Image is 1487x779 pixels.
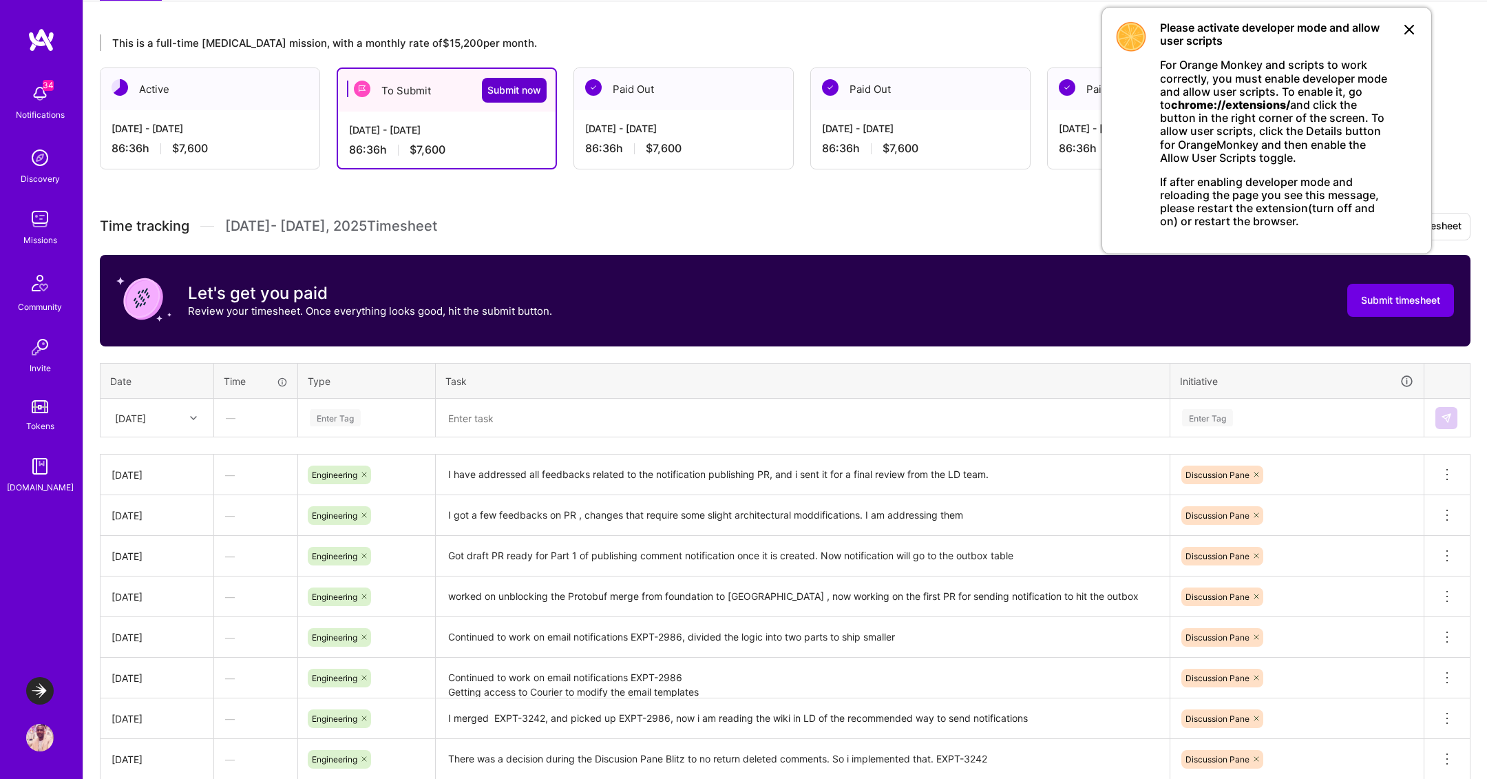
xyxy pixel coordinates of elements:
div: [DATE] [112,630,202,645]
span: $7,600 [646,141,682,156]
th: Date [101,363,214,399]
img: Community [23,267,56,300]
div: Time [224,374,288,388]
span: Submit timesheet [1361,293,1440,307]
div: — [214,457,297,493]
span: Discussion Pane [1185,673,1249,683]
div: — [215,399,297,436]
img: OrangeMonkey Logo [1116,21,1146,52]
div: Missions [23,233,57,247]
div: Paid Out [1048,68,1267,110]
textarea: Got draft PR ready for Part 1 of publishing comment notification once it is created. Now notifica... [437,537,1168,575]
textarea: I merged EXPT-3242, and picked up EXPT-2986, now i am reading the wiki in LD of the recommended w... [437,700,1168,738]
img: teamwork [26,205,54,233]
div: Invite [30,361,51,375]
textarea: Continued to work on email notifications EXPT-2986 Getting access to Courier to modify the email ... [437,659,1168,697]
span: Discussion Pane [1185,592,1249,602]
span: Engineering [312,510,357,521]
p: For Orange Monkey and scripts to work correctly, you must enable developer mode and allow user sc... [1160,59,1387,165]
span: Discussion Pane [1185,510,1249,521]
th: Task [436,363,1170,399]
span: Discussion Pane [1185,714,1249,724]
textarea: There was a decision during the Discusion Pane Blitz to no return deleted comments. So i implemen... [437,740,1168,778]
img: Invite [26,333,54,361]
img: tokens [32,400,48,413]
div: Enter Tag [310,407,361,428]
div: Paid Out [811,68,1030,110]
div: [DATE] - [DATE] [1059,121,1256,136]
span: Engineering [312,673,357,683]
div: [DATE] - [DATE] [112,121,308,136]
img: User Avatar [26,724,54,751]
div: This is a full-time [MEDICAL_DATA] mission, with a monthly rate of $15,200 per month. [100,34,1364,51]
div: — [214,538,297,574]
img: Submit [1441,413,1452,424]
span: Discussion Pane [1185,551,1249,561]
img: To Submit [354,81,370,97]
textarea: I got a few feedbacks on PR , changes that require some slight architectural moddifications. I am... [437,497,1168,534]
div: — [214,741,297,778]
div: Active [101,68,319,110]
img: Active [112,79,128,96]
div: 86:36 h [1059,141,1256,156]
div: 86:36 h [822,141,1019,156]
div: Discovery [21,172,60,186]
th: Type [298,363,436,399]
textarea: Continued to work on email notifications EXPT-2986, divided the logic into two parts to ship smaller [437,619,1168,656]
div: Paid Out [574,68,793,110]
p: Review your timesheet. Once everything looks good, hit the submit button. [188,304,552,318]
a: User Avatar [23,724,57,751]
h3: Let's get you paid [188,283,552,304]
span: 34 [43,80,54,91]
textarea: I have addressed all feedbacks related to the notification publishing PR, and i sent it for a fin... [437,456,1168,494]
div: — [214,497,297,534]
div: [DATE] - [DATE] [585,121,782,136]
span: [DATE] - [DATE] , 2025 Timesheet [225,218,437,235]
div: [DATE] - [DATE] [349,123,545,137]
img: logo [28,28,55,52]
div: [DATE] [112,468,202,482]
b: chrome://extensions/ [1171,98,1290,112]
span: Submit now [487,83,541,97]
span: $7,600 [883,141,918,156]
span: Engineering [312,592,357,602]
div: [DATE] - [DATE] [822,121,1019,136]
span: $7,600 [410,143,445,157]
span: Discussion Pane [1185,754,1249,765]
span: Engineering [312,632,357,643]
div: — [214,619,297,656]
button: Submit timesheet [1347,284,1454,317]
span: Engineering [312,551,357,561]
span: Engineering [312,470,357,480]
div: — [214,700,297,737]
div: Enter Tag [1182,407,1233,428]
span: Discussion Pane [1185,470,1249,480]
img: Paid Out [585,79,602,96]
span: $7,600 [172,141,208,156]
img: LaunchDarkly: Experimentation Delivery Team [26,677,54,705]
div: Notifications [16,107,65,122]
div: [DATE] [112,590,202,604]
div: [DATE] [112,752,202,767]
div: 86:36 h [112,141,308,156]
div: Tokens [26,419,54,433]
div: Initiative [1180,373,1414,389]
div: [DATE] [112,671,202,685]
button: Submit now [482,78,547,103]
div: [DOMAIN_NAME] [7,480,74,495]
div: — [214,579,297,615]
div: [DATE] [115,411,146,425]
div: 86:36 h [349,143,545,157]
textarea: worked on unblocking the Protobuf merge from foundation to [GEOGRAPHIC_DATA] , now working on the... [437,578,1168,616]
div: [DATE] [112,549,202,563]
div: [DATE] [112,712,202,726]
img: discovery [26,144,54,172]
img: Paid Out [822,79,839,96]
h3: Please activate developer mode and allow user scripts [1160,21,1387,48]
div: [DATE] [112,508,202,523]
div: 86:36 h [585,141,782,156]
i: icon Chevron [190,415,197,422]
div: To Submit [338,69,556,112]
a: LaunchDarkly: Experimentation Delivery Team [23,677,57,705]
p: If after enabling developer mode and reloading the page you see this message, please restart the ... [1160,176,1387,229]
